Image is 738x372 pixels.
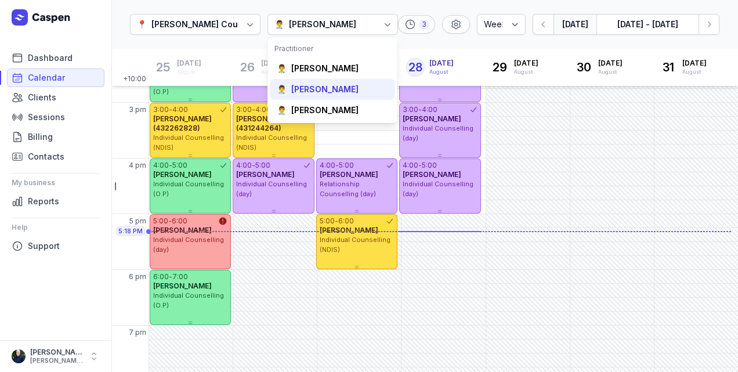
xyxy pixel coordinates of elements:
span: [DATE] [682,59,707,68]
img: User profile image [12,349,26,363]
div: 6:00 [338,216,354,226]
div: 6:00 [172,216,187,226]
div: August [429,68,454,76]
div: - [252,105,255,114]
span: Individual Counselling (day) [153,236,224,254]
div: 📍 [137,17,147,31]
div: - [335,161,339,170]
div: 👨‍⚕️ [274,17,284,31]
div: 3:00 [153,105,169,114]
div: August [177,68,201,76]
button: [DATE] - [DATE] [596,14,699,35]
div: [PERSON_NAME] [291,84,359,95]
div: - [335,216,338,226]
div: 4:00 [422,105,437,114]
span: [PERSON_NAME] [403,170,461,179]
div: - [168,216,172,226]
span: [PERSON_NAME] [320,226,378,234]
div: 3:00 [236,105,252,114]
div: Practitioner [274,44,390,53]
span: [DATE] [598,59,623,68]
span: [PERSON_NAME] [153,281,212,290]
span: Individual Counselling (day) [236,68,307,86]
button: [DATE] [553,14,596,35]
span: [PERSON_NAME] (432262828) [153,114,212,132]
span: Individual Counselling (day) [236,180,307,198]
div: [PERSON_NAME] [30,348,84,357]
span: [DATE] [177,59,201,68]
div: - [169,161,172,170]
span: 6 pm [129,272,146,281]
span: Individual Counselling (O.P) [153,291,224,309]
div: 25 [154,58,172,77]
div: 26 [238,58,256,77]
span: 5:18 PM [118,226,143,236]
div: - [418,161,422,170]
div: 30 [575,58,594,77]
div: [PERSON_NAME][EMAIL_ADDRESS][DOMAIN_NAME][PERSON_NAME] [30,357,84,365]
div: Help [12,218,100,237]
span: Individual Counselling (day) [403,180,473,198]
div: August [598,68,623,76]
span: Support [28,239,60,253]
div: August [514,68,538,76]
span: Individual Counselling (NDIS) [153,133,224,151]
div: [PERSON_NAME] [291,104,359,116]
span: Sessions [28,110,65,124]
span: 3 pm [129,105,146,114]
div: - [169,272,172,281]
div: 3:00 [403,105,418,114]
div: 5:00 [422,161,437,170]
span: Dashboard [28,51,73,65]
div: My business [12,174,100,192]
span: [DATE] [429,59,454,68]
div: 5:00 [255,161,270,170]
span: Individual Counselling (O.P) [153,180,224,198]
span: 7 pm [129,328,146,337]
span: Individual Counselling (NDIS) [236,133,307,151]
div: 6:00 [153,272,169,281]
span: [DATE] [261,59,285,68]
div: August [261,68,285,76]
div: 4:00 [172,105,188,114]
div: August [682,68,707,76]
span: Relationship Counselling (day) [320,180,376,198]
span: Clients [28,91,56,104]
div: 7:00 [172,272,188,281]
span: 5 pm [129,216,146,226]
div: - [252,161,255,170]
div: 👨‍⚕️ [277,104,287,116]
span: [PERSON_NAME] [153,226,212,234]
span: Contacts [28,150,64,164]
div: 4:00 [403,161,418,170]
div: 4:00 [153,161,169,170]
div: 5:00 [153,216,168,226]
div: 29 [491,58,509,77]
div: [PERSON_NAME] Counselling [151,17,270,31]
div: - [418,105,422,114]
span: Calendar [28,71,65,85]
div: [PERSON_NAME] [291,63,359,74]
div: 3 [419,20,429,29]
span: Individual Counselling (day) [403,124,473,142]
div: - [169,105,172,114]
span: Individual Counselling (day) [403,68,473,86]
span: [PERSON_NAME] [403,114,461,123]
div: 👨‍⚕️ [277,63,287,74]
span: Individual Counselling (O.P) [153,78,224,96]
span: [DATE] [514,59,538,68]
span: +10:00 [123,74,149,86]
div: 4:00 [255,105,271,114]
span: [PERSON_NAME] [320,170,378,179]
div: 28 [406,58,425,77]
span: Reports [28,194,59,208]
span: [PERSON_NAME] [236,170,295,179]
div: [PERSON_NAME] [289,17,356,31]
div: 5:00 [320,216,335,226]
span: Billing [28,130,53,144]
div: 👨‍⚕️ [277,84,287,95]
div: 31 [659,58,678,77]
span: [PERSON_NAME] [153,170,212,179]
span: [PERSON_NAME] (431244264) [236,114,295,132]
div: 4:00 [236,161,252,170]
